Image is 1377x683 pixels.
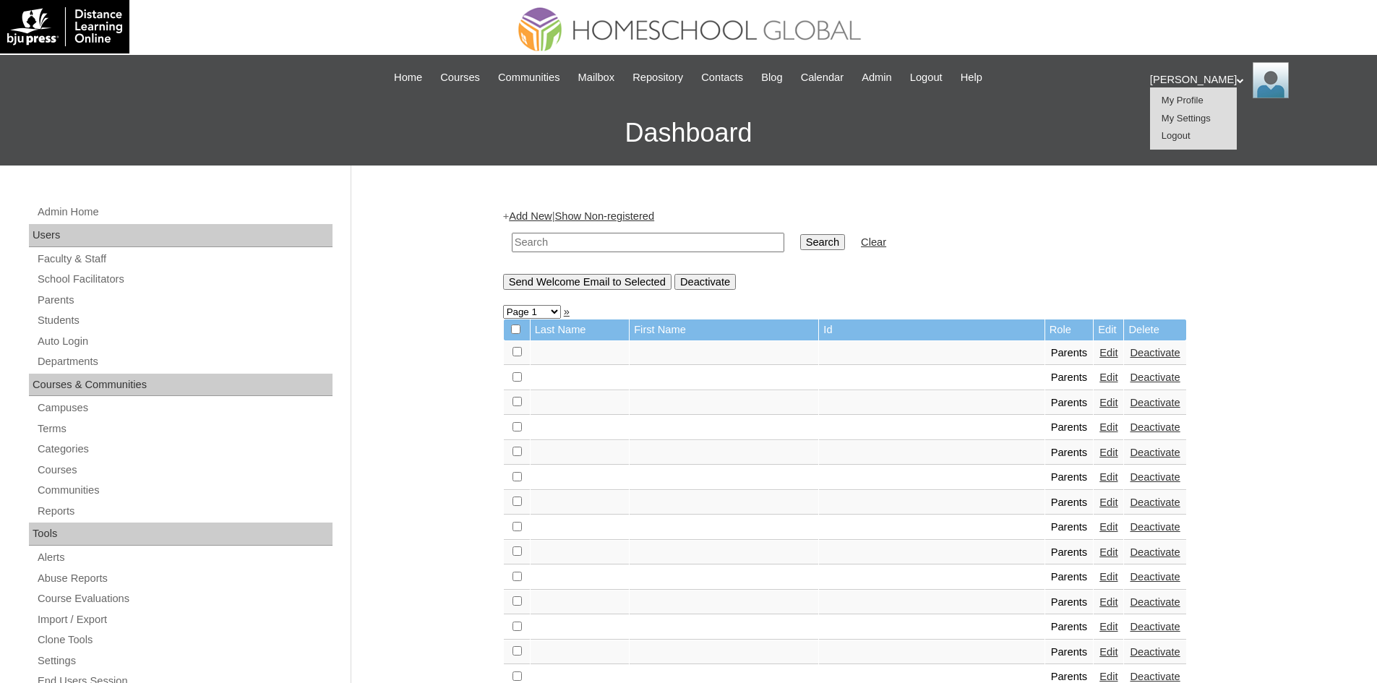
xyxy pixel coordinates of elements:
[1099,596,1118,608] a: Edit
[1045,491,1094,515] td: Parents
[433,69,487,86] a: Courses
[800,234,845,250] input: Search
[694,69,750,86] a: Contacts
[1130,471,1180,483] a: Deactivate
[1130,646,1180,658] a: Deactivate
[1099,546,1118,558] a: Edit
[36,291,333,309] a: Parents
[387,69,429,86] a: Home
[1045,640,1094,665] td: Parents
[7,7,122,46] img: logo-white.png
[509,210,552,222] a: Add New
[554,210,654,222] a: Show Non-registered
[961,69,982,86] span: Help
[564,306,570,317] a: »
[512,233,784,252] input: Search
[36,631,333,649] a: Clone Tools
[801,69,844,86] span: Calendar
[761,69,782,86] span: Blog
[1130,371,1180,383] a: Deactivate
[1099,371,1118,383] a: Edit
[1130,521,1180,533] a: Deactivate
[1099,347,1118,358] a: Edit
[36,461,333,479] a: Courses
[632,69,683,86] span: Repository
[854,69,899,86] a: Admin
[36,203,333,221] a: Admin Home
[36,502,333,520] a: Reports
[1130,621,1180,632] a: Deactivate
[36,652,333,670] a: Settings
[1045,541,1094,565] td: Parents
[1099,447,1118,458] a: Edit
[1130,571,1180,583] a: Deactivate
[491,69,567,86] a: Communities
[1045,416,1094,440] td: Parents
[1094,319,1123,340] td: Edit
[1130,447,1180,458] a: Deactivate
[701,69,743,86] span: Contacts
[1099,646,1118,658] a: Edit
[674,274,736,290] input: Deactivate
[1045,590,1094,615] td: Parents
[29,523,333,546] div: Tools
[1130,497,1180,508] a: Deactivate
[861,236,886,248] a: Clear
[1130,596,1180,608] a: Deactivate
[531,319,630,340] td: Last Name
[36,312,333,330] a: Students
[625,69,690,86] a: Repository
[1130,421,1180,433] a: Deactivate
[1162,130,1191,141] a: Logout
[1045,615,1094,640] td: Parents
[36,332,333,351] a: Auto Login
[7,100,1370,166] h3: Dashboard
[1045,391,1094,416] td: Parents
[36,353,333,371] a: Departments
[29,374,333,397] div: Courses & Communities
[1045,366,1094,390] td: Parents
[1045,441,1094,465] td: Parents
[36,570,333,588] a: Abuse Reports
[794,69,851,86] a: Calendar
[36,270,333,288] a: School Facilitators
[910,69,943,86] span: Logout
[1099,397,1118,408] a: Edit
[394,69,422,86] span: Home
[1099,471,1118,483] a: Edit
[1130,546,1180,558] a: Deactivate
[1099,571,1118,583] a: Edit
[862,69,892,86] span: Admin
[1045,565,1094,590] td: Parents
[1099,421,1118,433] a: Edit
[1162,95,1204,106] a: My Profile
[440,69,480,86] span: Courses
[1150,62,1363,98] div: [PERSON_NAME]
[1099,671,1118,682] a: Edit
[36,420,333,438] a: Terms
[1099,497,1118,508] a: Edit
[630,319,818,340] td: First Name
[36,590,333,608] a: Course Evaluations
[498,69,560,86] span: Communities
[819,319,1044,340] td: Id
[1045,465,1094,490] td: Parents
[1130,671,1180,682] a: Deactivate
[754,69,789,86] a: Blog
[36,250,333,268] a: Faculty & Staff
[1045,341,1094,366] td: Parents
[903,69,950,86] a: Logout
[1162,113,1211,124] a: My Settings
[503,274,672,290] input: Send Welcome Email to Selected
[1130,347,1180,358] a: Deactivate
[36,481,333,499] a: Communities
[36,611,333,629] a: Import / Export
[36,440,333,458] a: Categories
[1124,319,1185,340] td: Delete
[503,209,1219,289] div: + |
[1045,515,1094,540] td: Parents
[1099,621,1118,632] a: Edit
[1130,397,1180,408] a: Deactivate
[571,69,622,86] a: Mailbox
